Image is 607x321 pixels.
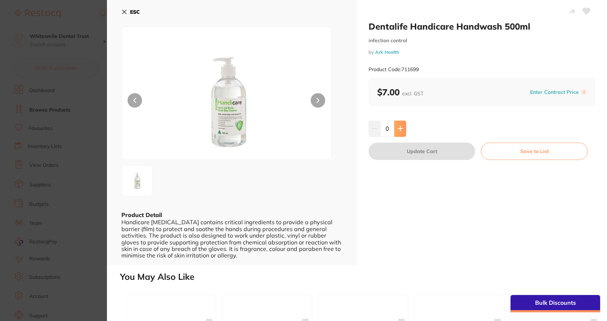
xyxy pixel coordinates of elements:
[402,90,423,97] span: excl. GST
[121,211,162,218] b: Product Detail
[511,295,600,312] div: Bulk Discounts
[369,38,595,44] small: infection control
[164,45,289,159] img: ay83MTE2OTktanBn
[369,66,419,73] small: Product Code: 711699
[369,21,595,32] h2: Dentalife Handicare Handwash 500ml
[528,89,581,96] button: Enter Contract Price
[481,143,588,160] button: Save to List
[377,87,423,97] b: $7.00
[130,9,140,15] b: ESC
[121,219,343,259] div: Handicare [MEDICAL_DATA] contains critical ingredients to provide a physical barrier (film) to pr...
[369,49,595,55] small: by
[120,272,604,282] h2: You May Also Like
[124,168,150,194] img: ay83MTE2OTktanBn
[375,49,399,55] a: Ark Health
[369,143,475,160] button: Update Cart
[121,6,140,18] button: ESC
[581,89,587,95] label: i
